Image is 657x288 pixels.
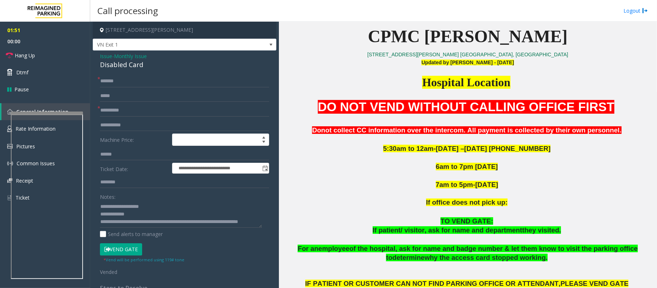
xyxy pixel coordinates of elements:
span: 7am to 5pm-[DATE] [436,181,498,188]
span: General Information [16,108,69,115]
span: VN Exit 1 [93,39,240,51]
span: Decrease value [259,140,269,145]
button: Vend Gate [100,243,142,256]
span: Hospital Location [422,76,510,89]
span: they visited. [522,226,561,234]
label: Machine Price: [98,134,170,146]
label: Ticket Date: [98,163,170,174]
span: 5:30am to 12am-[DATE] –[DATE] [PHONE_NUMBER] [383,145,551,152]
span: - [112,53,147,60]
span: employee [319,245,350,252]
span: Monthly Issue [114,52,147,60]
img: 'icon' [7,195,12,201]
span: PLEASE VEND GATE [561,280,629,287]
span: termine [400,254,425,261]
span: of the [350,245,368,252]
img: 'icon' [7,161,13,166]
label: Notes: [100,191,115,201]
span: Vended [100,269,117,275]
small: Vend will be performed using 119# tone [104,257,184,262]
span: Increase value [259,134,269,140]
img: logout [642,7,648,14]
label: Send alerts to manager [100,230,163,238]
span: Dtmf [16,69,29,76]
span: If office does not pick up: [426,198,508,206]
div: Disabled Card [100,60,269,70]
h3: Call processing [94,2,162,19]
span: hy the access card stopped working. [430,254,548,261]
img: 'icon' [7,126,12,132]
a: [STREET_ADDRESS][PERSON_NAME] [GEOGRAPHIC_DATA], [GEOGRAPHIC_DATA] [367,52,568,57]
span: Hang Up [15,52,35,59]
span: IF PATIENT OR CUSTOMER CAN NOT FIND PARKING OFFICE OR ATTENDANT, [305,280,561,287]
a: Logout [623,7,648,14]
span: w [425,254,430,261]
span: Pause [14,86,29,93]
span: TO VEND GATE: [441,217,493,225]
span: Issue [100,52,112,60]
span: hospital, ask for name and badge number & let them know to visit the parking office to [370,245,638,261]
span: If patient/ visitor, ask for name and department [373,226,522,234]
span: Toggle popup [261,163,269,173]
span: DO NOT VEND WITHOUT CALLING OFFICE FIRST [318,100,614,114]
img: 'icon' [7,144,13,149]
img: 'icon' [7,178,12,183]
span: For an [298,245,318,252]
a: General Information [1,103,90,120]
span: CPMC [PERSON_NAME] [368,27,568,46]
b: Donot collect CC information over the intercom. All payment is collected by their own personnel. [312,126,621,134]
h4: [STREET_ADDRESS][PERSON_NAME] [93,22,276,39]
span: Updated by [PERSON_NAME] - [DATE] [421,60,514,65]
img: 'icon' [7,109,13,114]
span: de [393,254,400,261]
span: 6am to 7pm [DATE] [436,163,498,170]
